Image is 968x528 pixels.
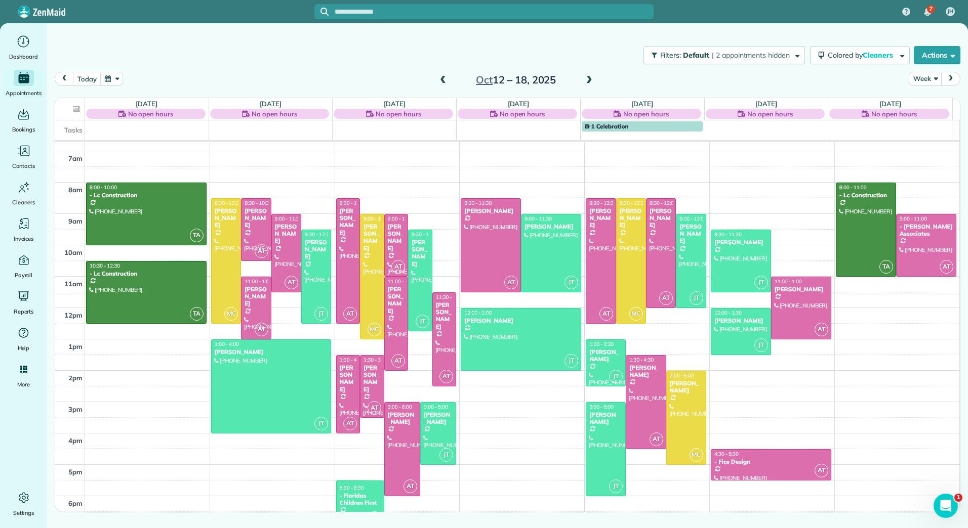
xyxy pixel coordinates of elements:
[224,307,238,321] span: MC
[320,8,329,16] svg: Focus search
[12,161,35,171] span: Contacts
[609,370,623,383] span: JT
[13,508,34,518] span: Settings
[68,217,83,225] span: 9am
[828,51,897,60] span: Colored by
[9,52,38,62] span: Dashboard
[89,192,204,199] div: - Lc Construction
[815,464,828,477] span: AT
[4,288,43,317] a: Reports
[947,8,953,16] span: JH
[391,354,405,368] span: AT
[68,499,83,507] span: 6pm
[15,270,33,280] span: Payroll
[314,307,328,321] span: JT
[68,436,83,445] span: 4pm
[314,8,329,16] button: Focus search
[929,5,933,13] span: 7
[275,215,302,222] span: 9:00 - 11:30
[649,207,673,229] div: [PERSON_NAME]
[244,207,268,229] div: [PERSON_NAME]
[304,239,328,260] div: [PERSON_NAME]
[599,307,613,321] span: AT
[90,184,117,191] span: 8:00 - 10:00
[4,70,43,98] a: Appointments
[190,229,204,242] span: TA
[364,215,388,222] span: 9:00 - 1:00
[439,448,453,462] span: JT
[669,380,703,394] div: [PERSON_NAME]
[712,51,790,60] span: | 2 appointments hidden
[424,404,448,410] span: 3:00 - 5:00
[670,372,694,379] span: 2:00 - 5:00
[914,46,960,64] button: Actions
[343,417,357,430] span: AT
[4,143,43,171] a: Contacts
[4,106,43,135] a: Bookings
[638,46,805,64] a: Filters: Default | 2 appointments hidden
[643,46,805,64] button: Filters: Default | 2 appointments hidden
[340,485,364,491] span: 5:30 - 8:30
[504,276,518,289] span: AT
[68,374,83,382] span: 2pm
[368,401,381,415] span: AT
[508,100,530,108] a: [DATE]
[934,494,958,518] iframe: Intercom live chat
[4,215,43,244] a: Invoices
[435,301,454,331] div: [PERSON_NAME]
[368,511,381,525] span: JT
[90,262,120,269] span: 10:30 - 12:30
[871,109,917,119] span: No open hours
[620,200,647,206] span: 8:30 - 12:30
[244,286,268,307] div: [PERSON_NAME]
[376,109,421,119] span: No open hours
[679,215,707,222] span: 9:00 - 12:00
[500,109,545,119] span: No open hours
[387,223,406,252] div: [PERSON_NAME]
[363,364,381,393] div: [PERSON_NAME]
[215,200,242,206] span: 8:30 - 12:30
[364,357,388,363] span: 1:30 - 3:30
[564,276,578,289] span: JT
[4,325,43,353] a: Help
[387,411,417,426] div: [PERSON_NAME]
[629,307,643,321] span: MC
[340,357,364,363] span: 1:30 - 4:00
[589,404,614,410] span: 3:00 - 6:00
[839,192,893,199] div: - Lc Construction
[12,197,35,207] span: Cleaners
[839,184,867,191] span: 8:00 - 11:00
[252,109,297,119] span: No open hours
[274,223,298,245] div: [PERSON_NAME]
[391,260,405,274] span: AT
[68,468,83,476] span: 5pm
[917,1,938,23] div: 7 unread notifications
[6,88,42,98] span: Appointments
[17,379,30,389] span: More
[18,343,30,353] span: Help
[260,100,281,108] a: [DATE]
[339,207,357,237] div: [PERSON_NAME]
[464,317,578,324] div: [PERSON_NAME]
[12,124,35,135] span: Bookings
[89,270,204,277] div: - Lc Construction
[775,278,802,285] span: 11:00 - 1:00
[387,286,406,315] div: [PERSON_NAME]
[660,51,681,60] span: Filters:
[416,315,429,328] span: JT
[623,109,669,119] span: No open hours
[754,276,768,289] span: JT
[589,341,614,347] span: 1:00 - 2:30
[343,307,357,321] span: AT
[339,492,381,507] div: - Floridas Children First
[68,405,83,413] span: 3pm
[388,215,415,222] span: 9:00 - 11:00
[589,348,623,363] div: [PERSON_NAME]
[589,200,617,206] span: 8:30 - 12:30
[747,109,793,119] span: No open hours
[64,248,83,256] span: 10am
[659,291,673,305] span: AT
[754,338,768,352] span: JT
[136,100,157,108] a: [DATE]
[589,207,613,229] div: [PERSON_NAME]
